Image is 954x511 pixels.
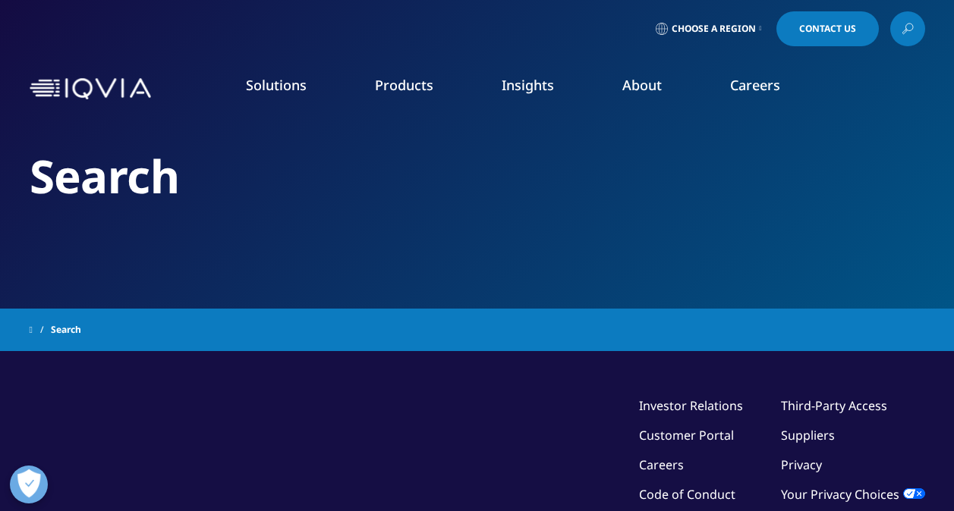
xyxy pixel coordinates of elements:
[730,76,780,94] a: Careers
[375,76,433,94] a: Products
[781,397,887,414] a: Third-Party Access
[10,466,48,503] button: Open Preferences
[157,53,925,124] nav: Primary
[672,23,756,35] span: Choose a Region
[30,78,151,100] img: IQVIA Healthcare Information Technology and Pharma Clinical Research Company
[639,486,735,503] a: Code of Conduct
[51,316,81,343] span: Search
[776,11,879,46] a: Contact Us
[246,76,307,94] a: Solutions
[781,427,835,444] a: Suppliers
[799,24,856,33] span: Contact Us
[30,148,925,205] h2: Search
[639,427,734,444] a: Customer Portal
[781,456,822,473] a: Privacy
[639,456,684,473] a: Careers
[502,76,554,94] a: Insights
[622,76,662,94] a: About
[639,397,743,414] a: Investor Relations
[781,486,925,503] a: Your Privacy Choices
